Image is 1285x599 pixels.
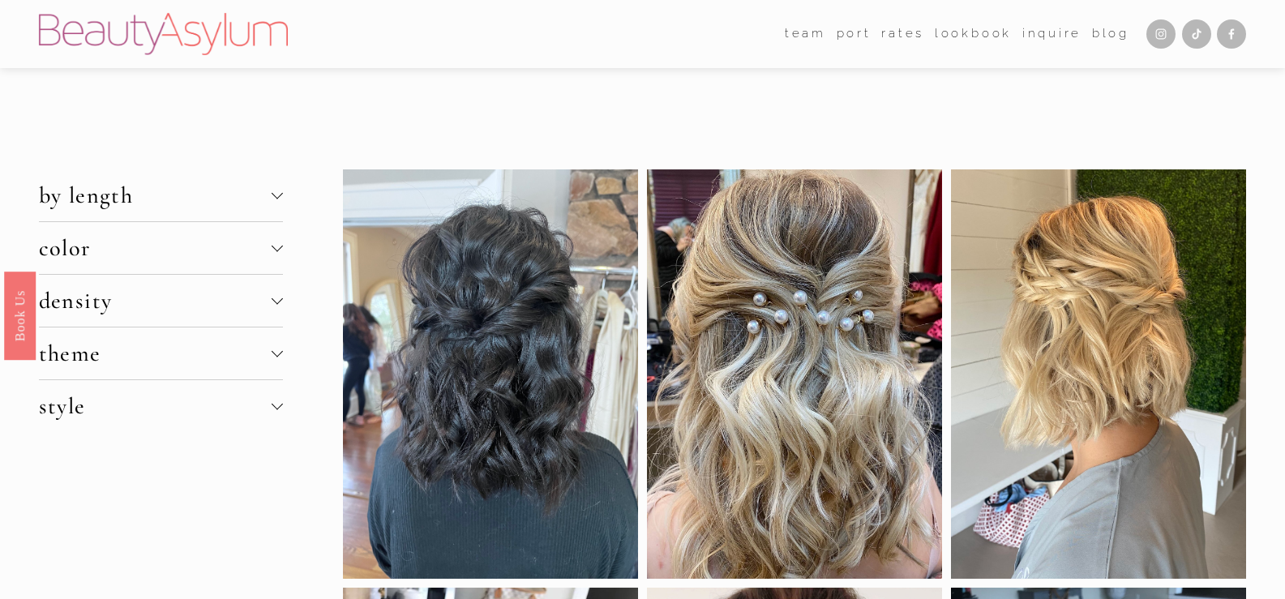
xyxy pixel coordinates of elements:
span: density [39,287,272,314]
a: Facebook [1217,19,1246,49]
span: by length [39,182,272,209]
button: theme [39,327,284,379]
span: theme [39,340,272,367]
span: style [39,392,272,420]
a: Rates [881,22,924,46]
span: color [39,234,272,262]
button: density [39,275,284,327]
a: Lookbook [935,22,1012,46]
button: style [39,380,284,432]
a: TikTok [1182,19,1211,49]
a: Book Us [4,271,36,359]
a: port [837,22,872,46]
a: Inquire [1022,22,1082,46]
button: by length [39,169,284,221]
img: Beauty Asylum | Bridal Hair &amp; Makeup Charlotte &amp; Atlanta [39,13,288,55]
a: Instagram [1146,19,1176,49]
span: team [785,23,826,45]
a: Blog [1092,22,1129,46]
a: folder dropdown [785,22,826,46]
button: color [39,222,284,274]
